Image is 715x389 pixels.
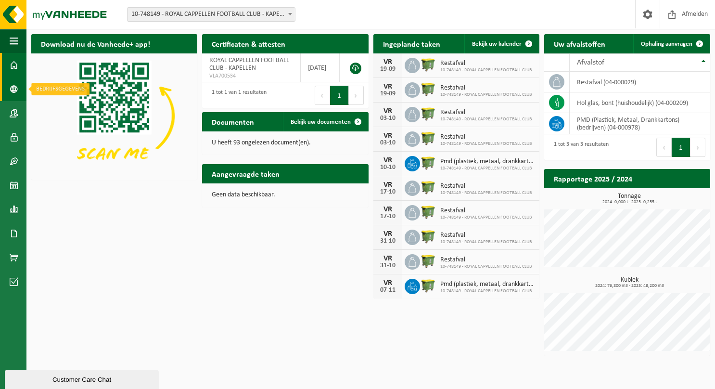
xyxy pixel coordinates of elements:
a: Bekijk rapportage [638,188,709,207]
img: WB-1100-HPE-GN-50 [420,105,436,122]
div: VR [378,58,397,66]
span: 10-748149 - ROYAL CAPPELLEN FOOTBALL CLUB [440,67,532,73]
div: VR [378,206,397,213]
div: VR [378,132,397,140]
span: Restafval [440,256,532,264]
span: Bekijk uw documenten [291,119,351,125]
a: Bekijk uw kalender [464,34,538,53]
span: Afvalstof [577,59,604,66]
div: VR [378,181,397,189]
p: U heeft 93 ongelezen document(en). [212,140,358,146]
button: 1 [672,138,690,157]
button: Previous [656,138,672,157]
h2: Documenten [202,112,264,131]
div: VR [378,83,397,91]
div: 31-10 [378,262,397,269]
span: 2024: 76,800 m3 - 2025: 48,200 m3 [549,284,710,288]
span: Pmd (plastiek, metaal, drankkartons) (bedrijven) [440,281,535,288]
p: Geen data beschikbaar. [212,192,358,198]
h3: Tonnage [549,193,710,205]
div: 17-10 [378,189,397,195]
span: 10-748149 - ROYAL CAPPELLEN FOOTBALL CLUB [440,92,532,98]
h2: Ingeplande taken [373,34,450,53]
span: Restafval [440,232,532,239]
div: 07-11 [378,287,397,294]
div: VR [378,107,397,115]
div: VR [378,156,397,164]
td: [DATE] [301,53,340,82]
iframe: chat widget [5,368,161,389]
h2: Certificaten & attesten [202,34,295,53]
span: Restafval [440,207,532,215]
span: 10-748149 - ROYAL CAPPELLEN FOOTBALL CLUB [440,117,532,122]
span: 10-748149 - ROYAL CAPPELLEN FOOTBALL CLUB [440,166,535,171]
div: 17-10 [378,213,397,220]
h2: Uw afvalstoffen [544,34,615,53]
span: 10-748149 - ROYAL CAPPELLEN FOOTBALL CLUB [440,288,535,294]
button: Previous [315,86,330,105]
span: 10-748149 - ROYAL CAPPELLEN FOOTBALL CLUB [440,141,532,147]
span: 10-748149 - ROYAL CAPPELLEN FOOTBALL CLUB [440,264,532,270]
span: Restafval [440,109,532,117]
img: WB-1100-HPE-GN-50 [420,253,436,269]
img: WB-1100-HPE-GN-50 [420,155,436,171]
div: 10-10 [378,164,397,171]
button: Next [349,86,364,105]
img: Download de VHEPlus App [31,53,197,178]
span: Restafval [440,60,532,67]
img: WB-1100-HPE-GN-50 [420,56,436,73]
div: 19-09 [378,91,397,97]
div: 31-10 [378,238,397,245]
div: VR [378,255,397,262]
button: 1 [330,86,349,105]
img: WB-1100-HPE-GN-50 [420,228,436,245]
td: PMD (Plastiek, Metaal, Drankkartons) (bedrijven) (04-000978) [570,113,710,134]
img: WB-1100-HPE-GN-50 [420,179,436,195]
td: restafval (04-000029) [570,72,710,92]
span: VLA700534 [209,72,293,80]
span: Ophaling aanvragen [641,41,692,47]
div: VR [378,230,397,238]
button: Next [690,138,705,157]
td: hol glas, bont (huishoudelijk) (04-000209) [570,92,710,113]
span: 2024: 0,000 t - 2025: 0,255 t [549,200,710,205]
span: Restafval [440,84,532,92]
span: 10-748149 - ROYAL CAPPELLEN FOOTBALL CLUB [440,190,532,196]
div: 03-10 [378,140,397,146]
img: WB-1100-HPE-GN-50 [420,277,436,294]
h2: Download nu de Vanheede+ app! [31,34,160,53]
h3: Kubiek [549,277,710,288]
div: 1 tot 3 van 3 resultaten [549,137,609,158]
span: Restafval [440,133,532,141]
a: Bekijk uw documenten [283,112,368,131]
span: 10-748149 - ROYAL CAPPELLEN FOOTBALL CLUB [440,239,532,245]
div: 19-09 [378,66,397,73]
img: WB-1100-HPE-GN-50 [420,81,436,97]
span: Restafval [440,182,532,190]
img: WB-1100-HPE-GN-50 [420,130,436,146]
span: 10-748149 - ROYAL CAPPELLEN FOOTBALL CLUB - KAPELLEN [128,8,295,21]
a: Ophaling aanvragen [633,34,709,53]
h2: Rapportage 2025 / 2024 [544,169,642,188]
div: 03-10 [378,115,397,122]
div: VR [378,279,397,287]
span: ROYAL CAPPELLEN FOOTBALL CLUB - KAPELLEN [209,57,289,72]
span: Pmd (plastiek, metaal, drankkartons) (bedrijven) [440,158,535,166]
span: 10-748149 - ROYAL CAPPELLEN FOOTBALL CLUB [440,215,532,220]
img: WB-1100-HPE-GN-50 [420,204,436,220]
span: Bekijk uw kalender [472,41,522,47]
div: 1 tot 1 van 1 resultaten [207,85,267,106]
h2: Aangevraagde taken [202,164,289,183]
span: 10-748149 - ROYAL CAPPELLEN FOOTBALL CLUB - KAPELLEN [127,7,295,22]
